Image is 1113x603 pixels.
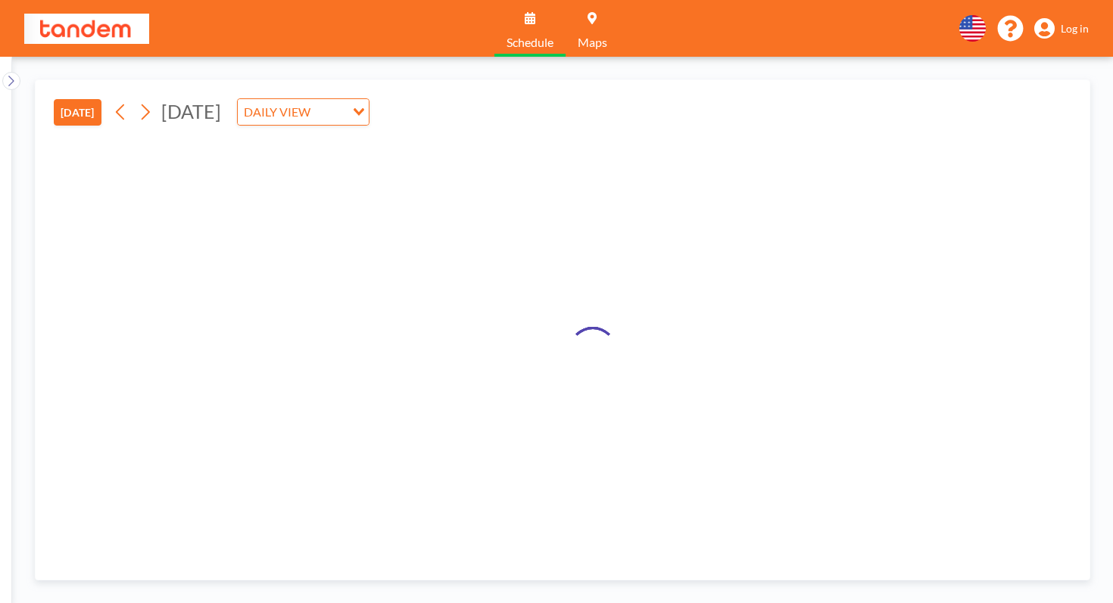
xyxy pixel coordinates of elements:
[578,36,607,48] span: Maps
[1034,18,1089,39] a: Log in
[315,102,344,122] input: Search for option
[54,99,101,126] button: [DATE]
[161,100,221,123] span: [DATE]
[1061,22,1089,36] span: Log in
[241,102,313,122] span: DAILY VIEW
[238,99,369,125] div: Search for option
[507,36,553,48] span: Schedule
[24,14,149,44] img: organization-logo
